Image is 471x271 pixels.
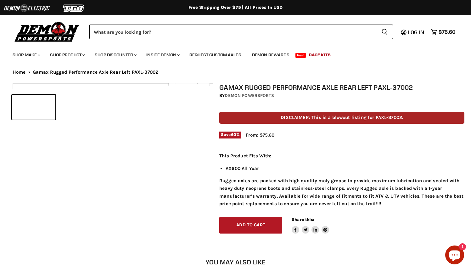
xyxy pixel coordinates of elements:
span: Gamax Rugged Performance Axle Rear Left PAXL-37002 [33,70,159,75]
button: Search [376,25,393,39]
a: Request Custom Axles [185,48,246,61]
a: Race Kits [304,48,335,61]
form: Product [89,25,393,39]
a: Demon Powersports [225,93,274,98]
a: Home [13,70,26,75]
img: Demon Powersports [13,20,81,43]
li: AX600 All Year [226,165,464,172]
img: Demon Electric Logo 2 [3,2,50,14]
div: Rugged axles are packed with high quality moly grease to provide maximum lubrication and sealed w... [219,152,464,207]
span: $75.60 [439,29,455,35]
p: DISCLAIMER: This is a blowout listing for PAXL-37002. [219,112,464,123]
div: by [219,92,464,99]
aside: Share this: [292,217,329,234]
span: Click to expand [171,79,206,84]
a: Shop Discounted [90,48,140,61]
p: This Product Fits With: [219,152,464,160]
span: Share this: [292,217,314,222]
span: Add to cart [236,222,265,228]
img: TGB Logo 2 [50,2,98,14]
span: Log in [408,29,424,35]
a: Demon Rewards [247,48,294,61]
a: Shop Make [8,48,44,61]
h1: Gamax Rugged Performance Axle Rear Left PAXL-37002 [219,83,464,91]
h2: You may also like [13,258,458,266]
span: New! [295,53,306,58]
a: Inside Demon [142,48,183,61]
span: 60 [231,132,236,137]
a: $75.60 [428,27,458,37]
span: Save % [219,132,241,138]
a: Shop Product [45,48,89,61]
button: Gamax Rugged Performance Axle Rear Left PAXL-37002 thumbnail [12,95,55,120]
span: From: $75.60 [246,132,274,138]
inbox-online-store-chat: Shopify online store chat [443,246,466,266]
a: Log in [405,29,428,35]
ul: Main menu [8,46,454,61]
input: Search [89,25,376,39]
button: Add to cart [219,217,282,234]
